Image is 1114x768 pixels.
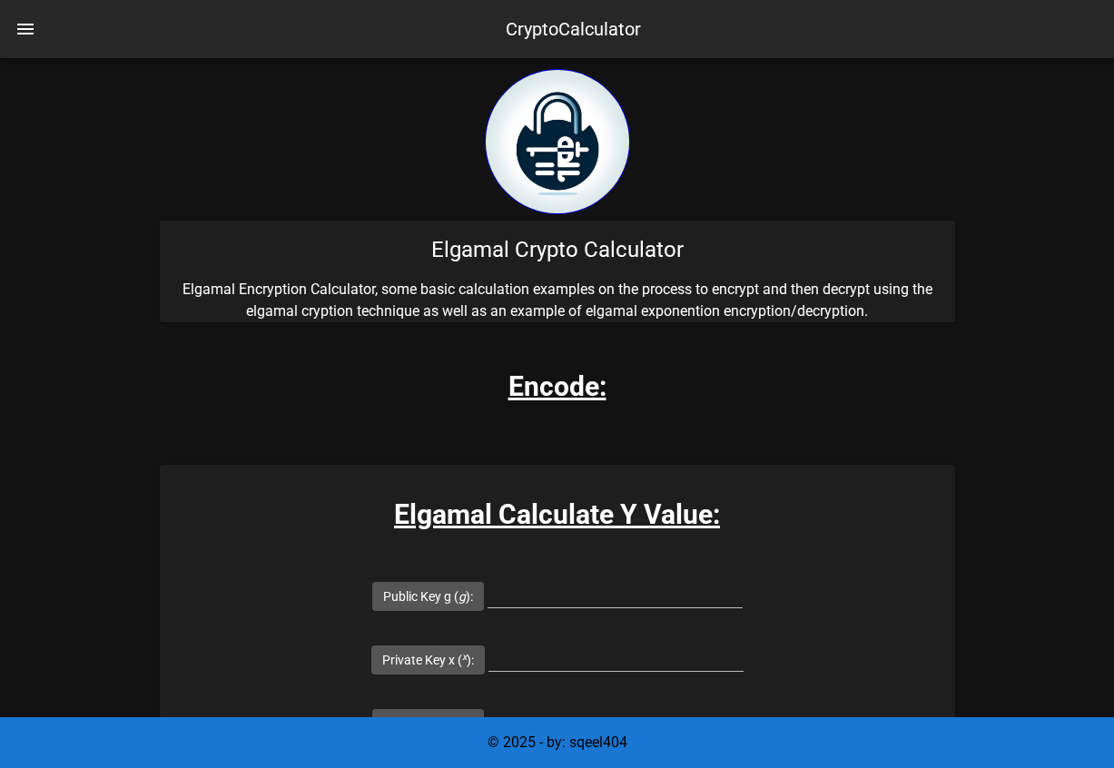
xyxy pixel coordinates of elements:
span: © 2025 - by: sqeel404 [488,734,627,751]
label: Private Key x ( ): [382,651,474,669]
i: g [458,589,466,604]
label: Public Key p ( ): [383,714,473,733]
div: Elgamal Crypto Calculator [160,221,955,279]
i: p [458,716,466,731]
button: nav-menu-toggle [4,7,47,51]
h3: Encode: [508,366,606,407]
label: Public Key g ( ): [383,587,473,606]
p: Elgamal Encryption Calculator, some basic calculation examples on the process to encrypt and then... [160,279,955,322]
img: encryption logo [485,69,630,214]
sup: x [462,651,467,663]
h3: Elgamal Calculate Y Value: [160,494,955,535]
div: CryptoCalculator [506,15,641,43]
a: home [485,201,630,218]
